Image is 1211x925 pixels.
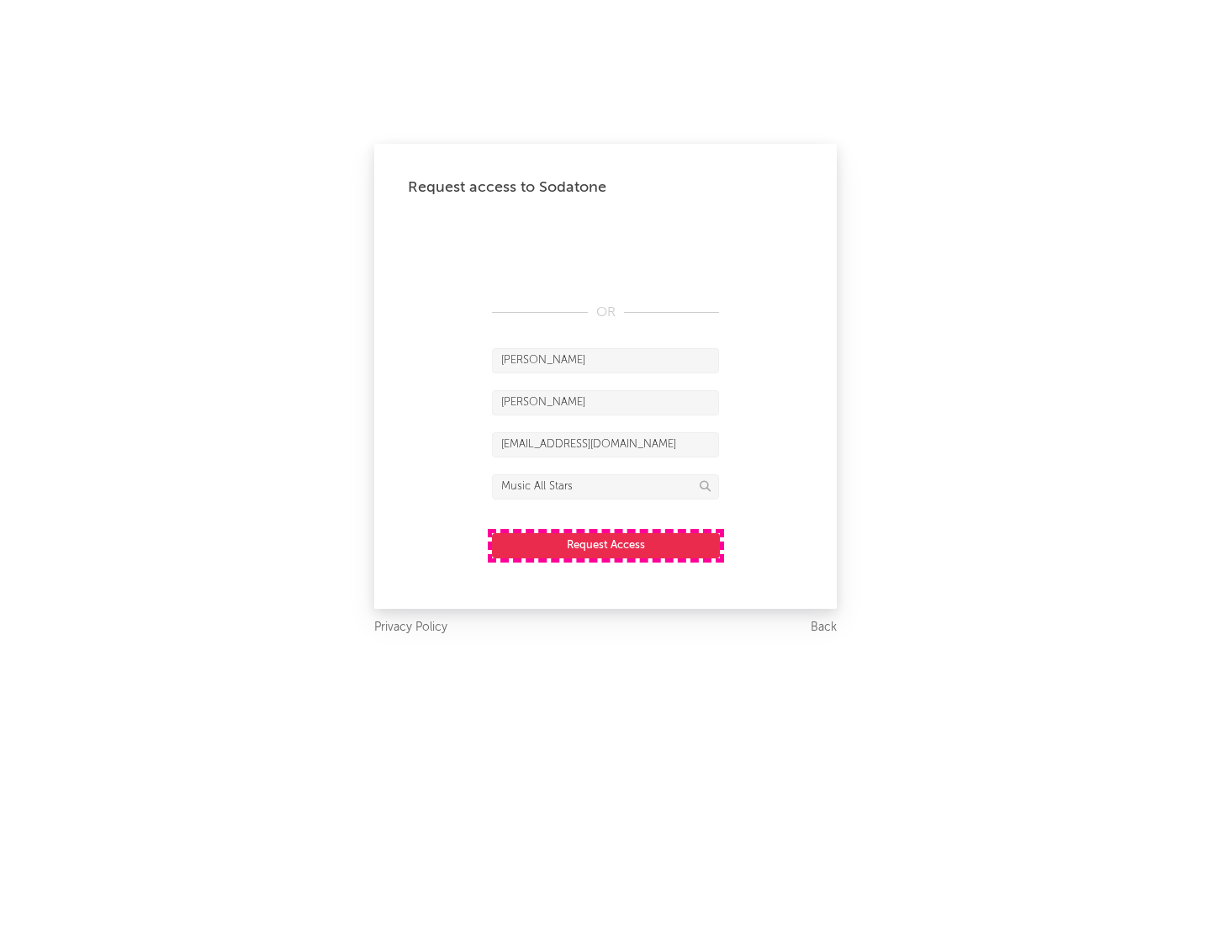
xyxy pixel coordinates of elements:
input: First Name [492,348,719,373]
div: OR [492,303,719,323]
button: Request Access [492,533,720,558]
a: Back [811,617,837,638]
input: Email [492,432,719,457]
input: Division [492,474,719,499]
div: Request access to Sodatone [408,177,803,198]
input: Last Name [492,390,719,415]
a: Privacy Policy [374,617,447,638]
